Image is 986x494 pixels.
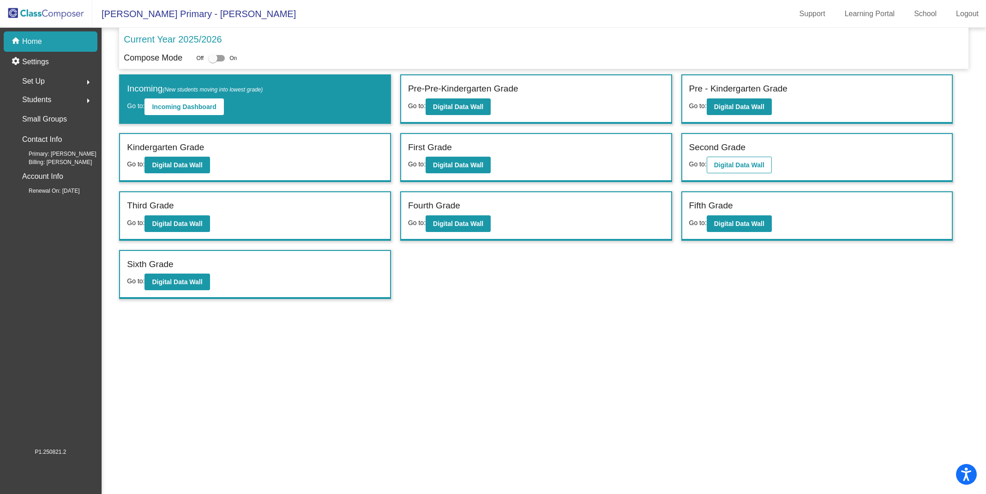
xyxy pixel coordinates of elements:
[408,102,426,110] span: Go to:
[408,82,518,96] label: Pre-Pre-Kindergarten Grade
[949,6,986,21] a: Logout
[144,157,210,173] button: Digital Data Wall
[127,199,174,213] label: Third Grade
[152,103,216,110] b: Incoming Dashboard
[83,77,94,88] mat-icon: arrow_right
[707,215,772,232] button: Digital Data Wall
[196,54,204,62] span: Off
[22,113,67,126] p: Small Groups
[127,141,204,154] label: Kindergarten Grade
[124,52,182,64] p: Compose Mode
[714,220,764,227] b: Digital Data Wall
[408,141,452,154] label: First Grade
[689,102,707,110] span: Go to:
[11,36,22,47] mat-icon: home
[408,199,460,213] label: Fourth Grade
[83,95,94,106] mat-icon: arrow_right
[14,187,79,195] span: Renewal On: [DATE]
[127,219,144,226] span: Go to:
[92,6,296,21] span: [PERSON_NAME] Primary - [PERSON_NAME]
[14,150,96,158] span: Primary: [PERSON_NAME]
[11,56,22,67] mat-icon: settings
[22,36,42,47] p: Home
[433,220,483,227] b: Digital Data Wall
[907,6,944,21] a: School
[152,278,202,286] b: Digital Data Wall
[127,102,144,110] span: Go to:
[792,6,833,21] a: Support
[144,98,223,115] button: Incoming Dashboard
[426,98,491,115] button: Digital Data Wall
[144,274,210,290] button: Digital Data Wall
[707,98,772,115] button: Digital Data Wall
[127,160,144,168] span: Go to:
[408,160,426,168] span: Go to:
[689,160,707,168] span: Go to:
[689,199,733,213] label: Fifth Grade
[689,82,788,96] label: Pre - Kindergarten Grade
[408,219,426,226] span: Go to:
[22,56,49,67] p: Settings
[152,161,202,169] b: Digital Data Wall
[162,86,263,93] span: (New students moving into lowest grade)
[127,277,144,285] span: Go to:
[426,215,491,232] button: Digital Data Wall
[433,103,483,110] b: Digital Data Wall
[229,54,237,62] span: On
[144,215,210,232] button: Digital Data Wall
[689,219,707,226] span: Go to:
[14,158,92,166] span: Billing: [PERSON_NAME]
[426,157,491,173] button: Digital Data Wall
[714,103,764,110] b: Digital Data Wall
[22,133,62,146] p: Contact Info
[714,161,764,169] b: Digital Data Wall
[127,82,263,96] label: Incoming
[707,157,772,173] button: Digital Data Wall
[127,258,173,271] label: Sixth Grade
[689,141,746,154] label: Second Grade
[22,93,51,106] span: Students
[22,75,45,88] span: Set Up
[152,220,202,227] b: Digital Data Wall
[837,6,902,21] a: Learning Portal
[433,161,483,169] b: Digital Data Wall
[124,32,222,46] p: Current Year 2025/2026
[22,170,63,183] p: Account Info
